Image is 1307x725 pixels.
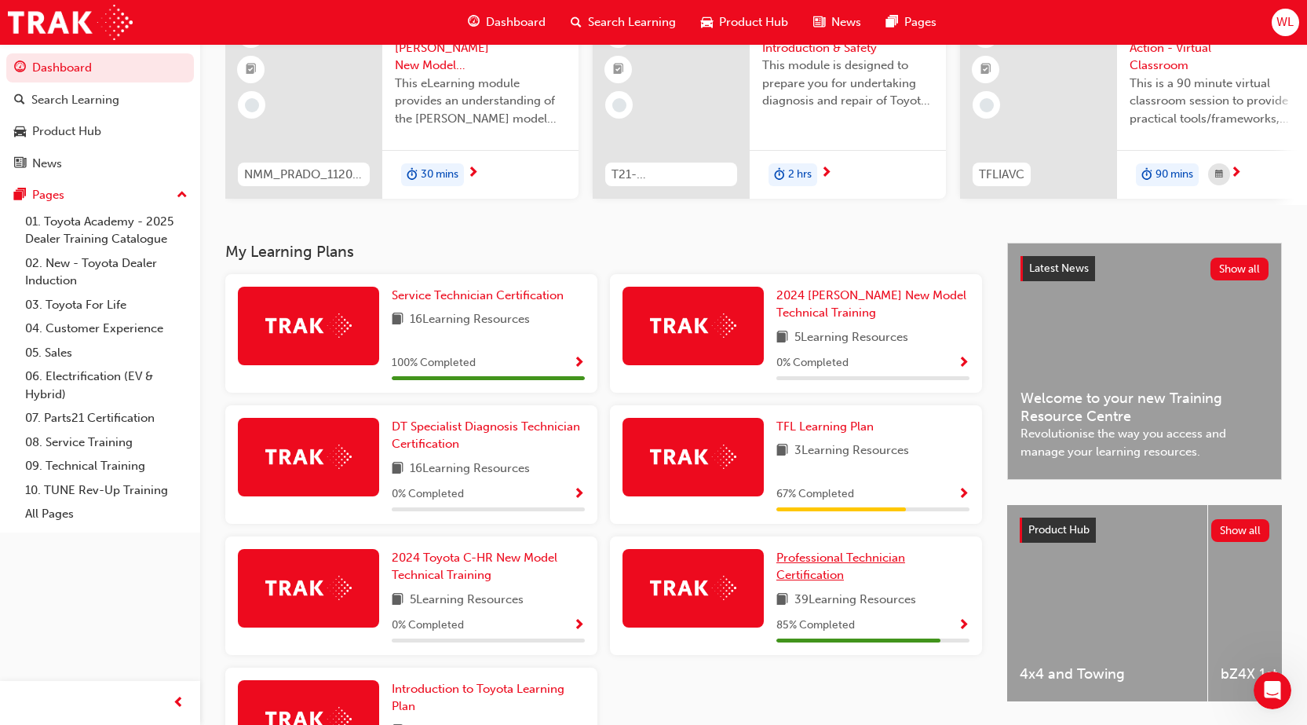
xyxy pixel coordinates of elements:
span: 0 % Completed [392,617,464,635]
span: up-icon [177,185,188,206]
a: 07. Parts21 Certification [19,406,194,430]
span: duration-icon [774,165,785,185]
div: Pages [32,186,64,204]
iframe: Intercom live chat [1254,672,1291,709]
span: 90 mins [1155,166,1193,184]
a: 2024 [PERSON_NAME] New Model Technical Training [776,287,969,322]
h3: My Learning Plans [225,243,982,261]
button: Show Progress [958,353,969,373]
a: 09. Technical Training [19,454,194,478]
span: Professional Technician Certification [776,551,905,583]
span: Toyota For Life In Action - Virtual Classroom [1130,21,1301,75]
span: duration-icon [1141,165,1152,185]
span: Show Progress [573,488,585,502]
span: Show Progress [573,619,585,633]
a: Latest NewsShow allWelcome to your new Training Resource CentreRevolutionise the way you access a... [1007,243,1282,480]
span: News [831,13,861,31]
button: WL [1272,9,1299,36]
a: 01. Toyota Academy - 2025 Dealer Training Catalogue [19,210,194,251]
span: next-icon [820,167,832,181]
button: Show Progress [958,485,969,504]
span: guage-icon [468,13,480,32]
span: prev-icon [173,694,184,713]
span: next-icon [467,167,479,181]
button: Show all [1210,258,1269,280]
img: Trak [650,313,736,338]
div: News [32,155,62,173]
span: book-icon [776,328,788,348]
span: news-icon [813,13,825,32]
a: Service Technician Certification [392,287,570,305]
span: Search Learning [588,13,676,31]
div: Product Hub [32,123,101,141]
span: 67 % Completed [776,485,854,503]
span: This eLearning module provides an understanding of the [PERSON_NAME] model line-up and its Katash... [395,75,566,128]
a: NMM_PRADO_112024_MODULE_12024 Landcruiser [PERSON_NAME] New Model Mechanisms - Model Outline 1Thi... [225,9,579,199]
span: 2024 Toyota C-HR New Model Technical Training [392,551,557,583]
span: guage-icon [14,61,26,75]
a: Introduction to Toyota Learning Plan [392,680,585,716]
button: Show Progress [958,616,969,635]
span: 85 % Completed [776,617,855,635]
a: 02. New - Toyota Dealer Induction [19,251,194,293]
span: book-icon [776,591,788,610]
button: Show Progress [573,616,585,635]
span: pages-icon [886,13,898,32]
span: Show Progress [958,619,969,633]
span: 5 Learning Resources [794,328,908,348]
a: 08. Service Training [19,430,194,455]
span: book-icon [776,441,788,461]
a: All Pages [19,502,194,526]
span: next-icon [1230,167,1242,181]
span: Show Progress [958,357,969,371]
span: WL [1276,13,1294,31]
span: 16 Learning Resources [410,460,530,479]
a: 03. Toyota For Life [19,293,194,317]
span: duration-icon [407,165,418,185]
a: Trak [8,5,133,40]
span: 2024 Landcruiser [PERSON_NAME] New Model Mechanisms - Model Outline 1 [395,21,566,75]
span: Service Technician Certification [392,288,564,302]
span: This module is designed to prepare you for undertaking diagnosis and repair of Toyota & Lexus Ele... [762,57,933,110]
span: Welcome to your new Training Resource Centre [1020,390,1269,425]
img: Trak [650,576,736,600]
span: 39 Learning Resources [794,591,916,610]
span: book-icon [392,591,403,610]
span: Revolutionise the way you access and manage your learning resources. [1020,425,1269,460]
span: 30 mins [421,166,458,184]
a: search-iconSearch Learning [558,6,688,38]
span: Product Hub [719,13,788,31]
a: TFL Learning Plan [776,418,880,436]
span: book-icon [392,460,403,479]
a: DT Specialist Diagnosis Technician Certification [392,418,585,453]
a: Professional Technician Certification [776,549,969,584]
a: Product Hub [6,117,194,146]
span: 4x4 and Towing [1020,665,1195,683]
span: Pages [904,13,936,31]
span: learningRecordVerb_NONE-icon [245,98,259,112]
span: pages-icon [14,189,26,203]
span: 2 hrs [788,166,812,184]
a: 10. TUNE Rev-Up Training [19,478,194,503]
a: News [6,149,194,178]
a: news-iconNews [801,6,874,38]
span: Latest News [1029,262,1089,275]
a: 06. Electrification (EV & Hybrid) [19,364,194,406]
span: booktick-icon [246,60,257,80]
span: 3 Learning Resources [794,441,909,461]
span: calendar-icon [1215,165,1223,185]
span: Dashboard [486,13,546,31]
button: Show Progress [573,353,585,373]
img: Trak [650,445,736,469]
img: Trak [265,445,352,469]
span: learningRecordVerb_NONE-icon [612,98,626,112]
span: car-icon [701,13,713,32]
a: 4x4 and Towing [1007,505,1207,701]
a: 05. Sales [19,341,194,365]
span: 0 % Completed [776,354,849,372]
span: booktick-icon [613,60,624,80]
span: 0 % Completed [392,485,464,503]
span: Product Hub [1028,523,1090,536]
span: This is a 90 minute virtual classroom session to provide practical tools/frameworks, behaviours a... [1130,75,1301,128]
img: Trak [265,313,352,338]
